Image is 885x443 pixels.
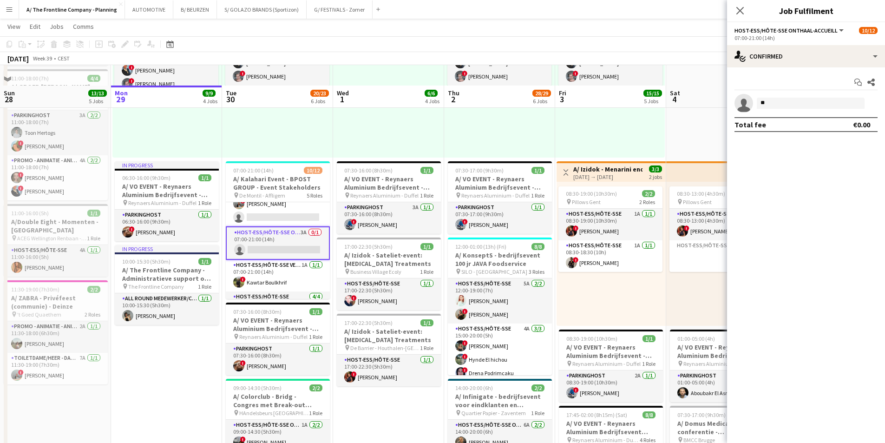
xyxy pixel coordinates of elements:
[88,90,107,97] span: 13/13
[115,182,219,199] h3: A/ VO EVENT - Reynaers Aluminium Bedrijfsevent - PARKING LEVERANCIERS - 29/09 tem 06/10
[461,192,530,199] span: Reynaers Aluminium - Duffel
[114,48,218,93] app-card-role: Host-ess/Hôte-sse1A2/212:30-16:30 (4h)![PERSON_NAME]![PERSON_NAME]
[337,238,441,310] app-job-card: 17:00-22:30 (5h30m)1/1A/ Izidok - Sateliet-event: [MEDICAL_DATA] Treatments Business Village Ecol...
[226,175,330,192] h3: A/ Kalahari Event - BPOST GROUP - Event Stakeholders
[69,20,98,33] a: Comms
[226,226,330,260] app-card-role: Host-ess/Hôte-sse Onthaal-Accueill3A0/107:00-21:00 (14h)
[173,0,217,19] button: B/ BEURZEN
[311,98,328,105] div: 6 Jobs
[307,0,373,19] button: G/ FESTIVALS - Zomer
[351,371,357,377] span: !
[351,295,357,301] span: !
[677,335,715,342] span: 01:00-05:00 (4h)
[4,204,108,277] app-job-card: 11:00-16:00 (5h)1/1A/Double Eight - Momenten - [GEOGRAPHIC_DATA] ACEG Wellington Renbaan - [GEOGR...
[198,174,211,181] span: 1/1
[337,314,441,386] div: 17:00-22:30 (5h30m)1/1A/ Izidok - Sateliet-event: [MEDICAL_DATA] Treatments De Barrier - Houthale...
[448,175,552,192] h3: A/ VO EVENT - Reynaers Aluminium Bedrijfsevent - PARKING LEVERANCIERS - 29/09 tem 06/10
[226,260,330,291] app-card-role: Host-ess/Hôte-sse Vestiaire1A1/107:00-21:00 (14h)!Kawtar Boulkhrif
[337,355,441,386] app-card-role: Host-ess/Hôte-sse1/117:00-22:30 (5h30m)![PERSON_NAME]
[309,308,322,315] span: 1/1
[4,20,24,33] a: View
[239,410,309,417] span: HAndelsbeurs [GEOGRAPHIC_DATA]
[455,243,506,250] span: 12:00-01:00 (13h) (Fri)
[670,89,680,97] span: Sat
[573,225,578,231] span: !
[670,330,774,402] div: 01:00-05:00 (4h)1/1A/ VO EVENT - Reynaers Aluminium Bedrijfsevent - PARKING LEVERANCIERS - 29/09 ...
[344,319,393,326] span: 17:00-22:30 (5h30m)
[642,190,655,197] span: 2/2
[226,392,330,409] h3: A/ Colorclub - Bridg - Congres met Break-out sessies
[558,240,662,272] app-card-role: Host-ess/Hôte-sse1A1/108:30-18:30 (10h)![PERSON_NAME]
[239,192,285,199] span: De Montil - Affligem
[50,22,64,31] span: Jobs
[337,327,441,344] h3: A/ Izidok - Sateliet-event: [MEDICAL_DATA] Treatments
[642,335,656,342] span: 1/1
[573,173,642,180] div: [DATE] → [DATE]
[531,167,544,174] span: 1/1
[448,89,459,97] span: Thu
[18,185,24,191] span: !
[240,277,246,282] span: !
[572,360,641,367] span: Reynaers Aluminium - Duffel
[226,303,330,375] app-job-card: 07:30-16:00 (8h30m)1/1A/ VO EVENT - Reynaers Aluminium Bedrijfsevent - PARKING LEVERANCIERS - 29/...
[448,238,552,375] app-job-card: 12:00-01:00 (13h) (Fri)8/8A/ KonseptS - bedrijfsevent 100 jr JAVA Foodservice SILO - [GEOGRAPHIC_...
[337,251,441,268] h3: A/ Izidok - Sateliet-event: [MEDICAL_DATA] Treatments
[461,410,526,417] span: Quartier Papier - Zaventem
[649,172,662,180] div: 2 jobs
[115,245,219,325] app-job-card: In progress10:00-15:30 (5h30m)1/1A/ The Frontline Company - Administratieve support op TFC Kantoo...
[11,286,59,293] span: 11:30-19:00 (7h30m)
[240,71,245,76] span: !
[462,71,467,76] span: !
[559,330,663,402] app-job-card: 08:30-19:00 (10h30m)1/1A/ VO EVENT - Reynaers Aluminium Bedrijfsevent - PARKING LEVERANCIERS - 29...
[649,165,662,172] span: 3/3
[448,251,552,268] h3: A/ KonseptS - bedrijfsevent 100 jr JAVA Foodservice
[531,192,544,199] span: 1 Role
[734,27,838,34] span: Host-ess/Hôte-sse Onthaal-Accueill
[639,198,655,205] span: 2 Roles
[344,167,393,174] span: 07:30-16:00 (8h30m)
[307,192,322,199] span: 5 Roles
[670,419,774,436] h3: A/ Domus Medica Huisartsen conferentie - [GEOGRAPHIC_DATA]
[115,161,219,241] app-job-card: In progress06:30-16:00 (9h30m)1/1A/ VO EVENT - Reynaers Aluminium Bedrijfsevent - PARKING LEVERAN...
[420,344,433,351] span: 1 Role
[350,192,419,199] span: Reynaers Aluminium - Duffel
[4,110,108,155] app-card-role: Parkinghost3A2/211:00-18:00 (7h)Toon Hertogs![PERSON_NAME]
[559,419,663,436] h3: A/ VO EVENT - Reynaers Aluminium Bedrijfsevent (02+03+05/10)
[566,190,617,197] span: 08:30-19:00 (10h30m)
[448,202,552,234] app-card-role: Parkinghost1/107:30-17:00 (9h30m)![PERSON_NAME]
[351,219,357,225] span: !
[669,186,774,272] app-job-card: 08:30-13:00 (4h30m)1/1 Pillows Gent1 RoleHost-ess/Hôte-sse1A1/108:30-13:00 (4h30m)![PERSON_NAME]H...
[573,387,579,393] span: !
[217,0,307,19] button: S/ GOLAZO BRANDS (Sportizon)
[85,311,100,318] span: 2 Roles
[566,335,617,342] span: 08:30-19:00 (10h30m)
[558,186,662,272] div: 08:30-19:00 (10h30m)2/2 Pillows Gent2 RolesHost-ess/Hôte-sse1A1/108:30-19:00 (10h30m)![PERSON_NAM...
[87,286,100,293] span: 2/2
[115,245,219,252] div: In progress
[734,27,845,34] button: Host-ess/Hôte-sse Onthaal-Accueill
[309,410,322,417] span: 1 Role
[226,161,330,299] div: 07:00-21:00 (14h)10/12A/ Kalahari Event - BPOST GROUP - Event Stakeholders De Montil - Affligem5 ...
[309,384,322,391] span: 2/2
[446,94,459,105] span: 2
[31,55,54,62] span: Week 39
[677,411,726,418] span: 07:30-17:00 (9h30m)
[420,243,433,250] span: 1/1
[4,280,108,384] app-job-card: 11:30-19:00 (7h30m)2/2A/ ZABRA - Privéfeest (communie) - Deinze 't Goed Quaethem2 RolesPromo - An...
[125,0,173,19] button: AUTOMOTIVE
[670,343,774,360] h3: A/ VO EVENT - Reynaers Aluminium Bedrijfsevent - PARKING LEVERANCIERS - 29/09 tem 06/10
[87,210,100,217] span: 1/1
[461,268,527,275] span: SILO - [GEOGRAPHIC_DATA]
[420,192,433,199] span: 1 Role
[448,324,552,382] app-card-role: Host-ess/Hôte-sse4A3/315:00-20:00 (5h)![PERSON_NAME]!Hynde El hichou!Drena Podrimçaku
[309,333,322,340] span: 1 Role
[448,161,552,234] app-job-card: 07:30-17:00 (9h30m)1/1A/ VO EVENT - Reynaers Aluminium Bedrijfsevent - PARKING LEVERANCIERS - 29/...
[310,90,329,97] span: 20/23
[233,384,282,391] span: 09:00-14:30 (5h30m)
[129,226,135,232] span: !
